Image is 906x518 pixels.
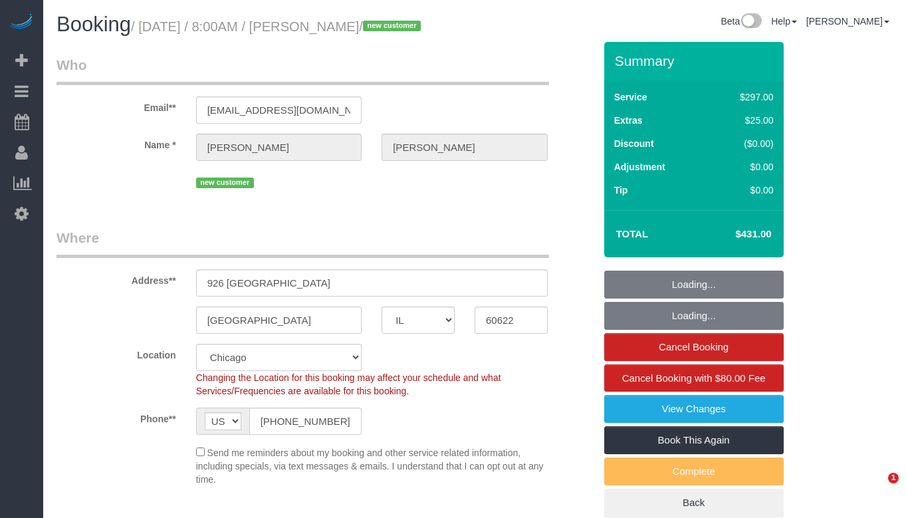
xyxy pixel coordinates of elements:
iframe: Intercom live chat [861,473,893,505]
div: $0.00 [712,184,774,197]
input: Zip Code** [475,307,548,334]
legend: Where [57,228,549,258]
label: Extras [614,114,643,127]
label: Location [47,344,186,362]
div: $297.00 [712,90,774,104]
img: New interface [740,13,762,31]
small: / [DATE] / 8:00AM / [PERSON_NAME] [131,19,425,34]
a: Beta [721,16,762,27]
a: Help [771,16,797,27]
label: Name * [47,134,186,152]
span: / [359,19,425,34]
label: Tip [614,184,628,197]
label: Adjustment [614,160,665,174]
img: Automaid Logo [8,13,35,32]
span: Send me reminders about my booking and other service related information, including specials, via... [196,448,544,485]
div: $25.00 [712,114,774,127]
span: new customer [363,21,421,31]
a: Cancel Booking [604,333,784,361]
div: $0.00 [712,160,774,174]
a: Back [604,489,784,517]
label: Discount [614,137,654,150]
span: new customer [196,178,254,188]
legend: Who [57,55,549,85]
span: Changing the Location for this booking may affect your schedule and what Services/Frequencies are... [196,372,501,396]
span: Booking [57,13,131,36]
span: Cancel Booking with $80.00 Fee [622,372,766,384]
a: View Changes [604,395,784,423]
label: Service [614,90,647,104]
strong: Total [616,228,649,239]
h4: $431.00 [695,229,771,240]
input: Last Name* [382,134,548,161]
a: [PERSON_NAME] [806,16,889,27]
a: Book This Again [604,426,784,454]
div: ($0.00) [712,137,774,150]
a: Cancel Booking with $80.00 Fee [604,364,784,392]
h3: Summary [615,53,777,68]
input: First Name** [196,134,362,161]
span: 1 [888,473,899,483]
